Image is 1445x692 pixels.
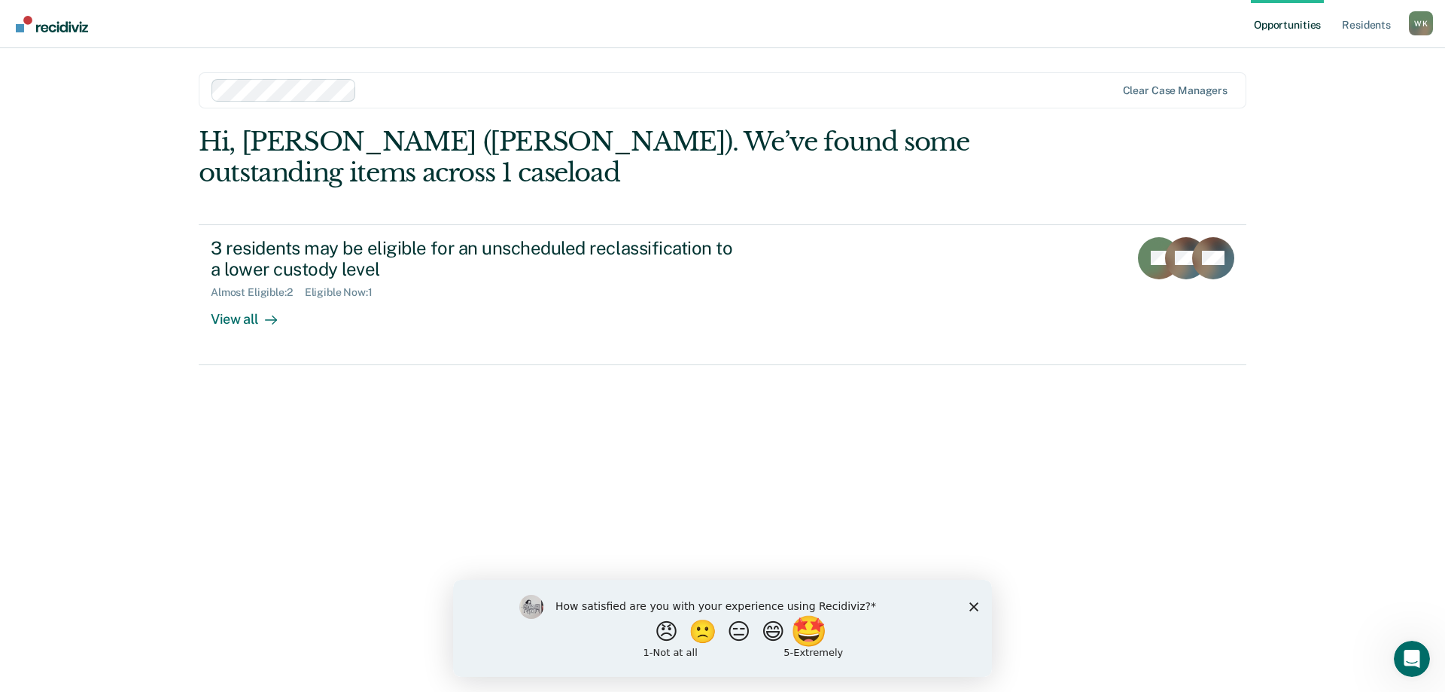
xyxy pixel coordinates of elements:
iframe: Intercom live chat [1394,641,1430,677]
div: Hi, [PERSON_NAME] ([PERSON_NAME]). We’ve found some outstanding items across 1 caseload [199,127,1037,188]
div: View all [211,299,295,328]
img: Recidiviz [16,16,88,32]
iframe: Survey by Kim from Recidiviz [453,580,992,677]
div: 3 residents may be eligible for an unscheduled reclassification to a lower custody level [211,237,739,281]
div: Almost Eligible : 2 [211,286,305,299]
div: Eligible Now : 1 [305,286,385,299]
div: W K [1409,11,1433,35]
button: Profile dropdown button [1409,11,1433,35]
a: 3 residents may be eligible for an unscheduled reclassification to a lower custody levelAlmost El... [199,224,1246,365]
div: Clear case managers [1123,84,1227,97]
